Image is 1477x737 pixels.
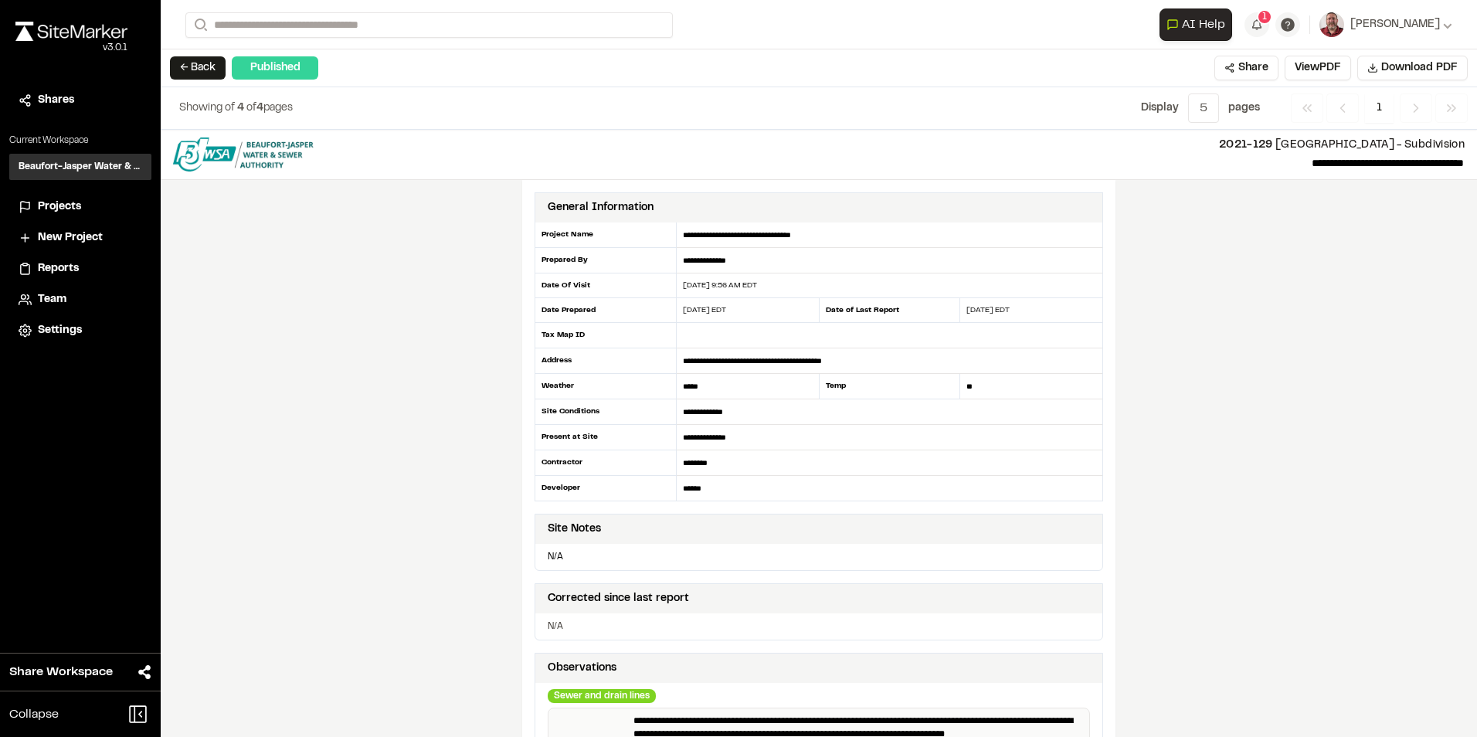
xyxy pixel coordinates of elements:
[535,374,677,399] div: Weather
[9,705,59,724] span: Collapse
[1141,100,1179,117] p: Display
[19,260,142,277] a: Reports
[1365,93,1394,123] span: 1
[38,291,66,308] span: Team
[548,199,654,216] div: General Information
[15,22,127,41] img: rebrand.png
[548,620,1090,633] p: N/A
[9,663,113,681] span: Share Workspace
[9,134,151,148] p: Current Workspace
[1214,56,1278,80] button: Share
[819,374,961,399] div: Temp
[19,291,142,308] a: Team
[1219,141,1273,150] span: 2021-129
[960,304,1102,316] div: [DATE] EDT
[1182,15,1225,34] span: AI Help
[38,260,79,277] span: Reports
[1160,8,1238,41] div: Open AI Assistant
[38,92,74,109] span: Shares
[173,138,314,172] img: file
[535,298,677,323] div: Date Prepared
[38,229,103,246] span: New Project
[535,476,677,501] div: Developer
[19,229,142,246] a: New Project
[19,199,142,216] a: Projects
[232,56,318,80] div: Published
[326,137,1465,154] p: [GEOGRAPHIC_DATA] - Subdivision
[179,104,237,113] span: Showing of
[535,323,677,348] div: Tax Map ID
[1188,93,1219,123] button: 5
[548,689,656,703] div: Sewer and drain lines
[1291,93,1468,123] nav: Navigation
[256,104,263,113] span: 4
[548,590,689,607] div: Corrected since last report
[1319,12,1452,37] button: [PERSON_NAME]
[1244,12,1269,37] button: 1
[535,273,677,298] div: Date Of Visit
[819,298,961,323] div: Date of Last Report
[1262,10,1267,24] span: 1
[1350,16,1440,33] span: [PERSON_NAME]
[1319,12,1344,37] img: User
[1285,56,1351,80] button: ViewPDF
[185,12,213,38] button: Search
[15,41,127,55] div: Oh geez...please don't...
[535,399,677,425] div: Site Conditions
[677,304,819,316] div: [DATE] EDT
[535,425,677,450] div: Present at Site
[542,550,1096,564] p: N/A
[535,248,677,273] div: Prepared By
[1381,59,1458,76] span: Download PDF
[535,450,677,476] div: Contractor
[548,521,601,538] div: Site Notes
[1160,8,1232,41] button: Open AI Assistant
[170,56,226,80] button: ← Back
[535,222,677,248] div: Project Name
[38,322,82,339] span: Settings
[535,348,677,374] div: Address
[19,92,142,109] a: Shares
[1357,56,1468,80] button: Download PDF
[38,199,81,216] span: Projects
[19,322,142,339] a: Settings
[179,100,293,117] p: of pages
[19,160,142,174] h3: Beaufort-Jasper Water & Sewer Authority
[548,660,616,677] div: Observations
[237,104,244,113] span: 4
[677,280,1102,291] div: [DATE] 9:56 AM EDT
[1228,100,1260,117] p: page s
